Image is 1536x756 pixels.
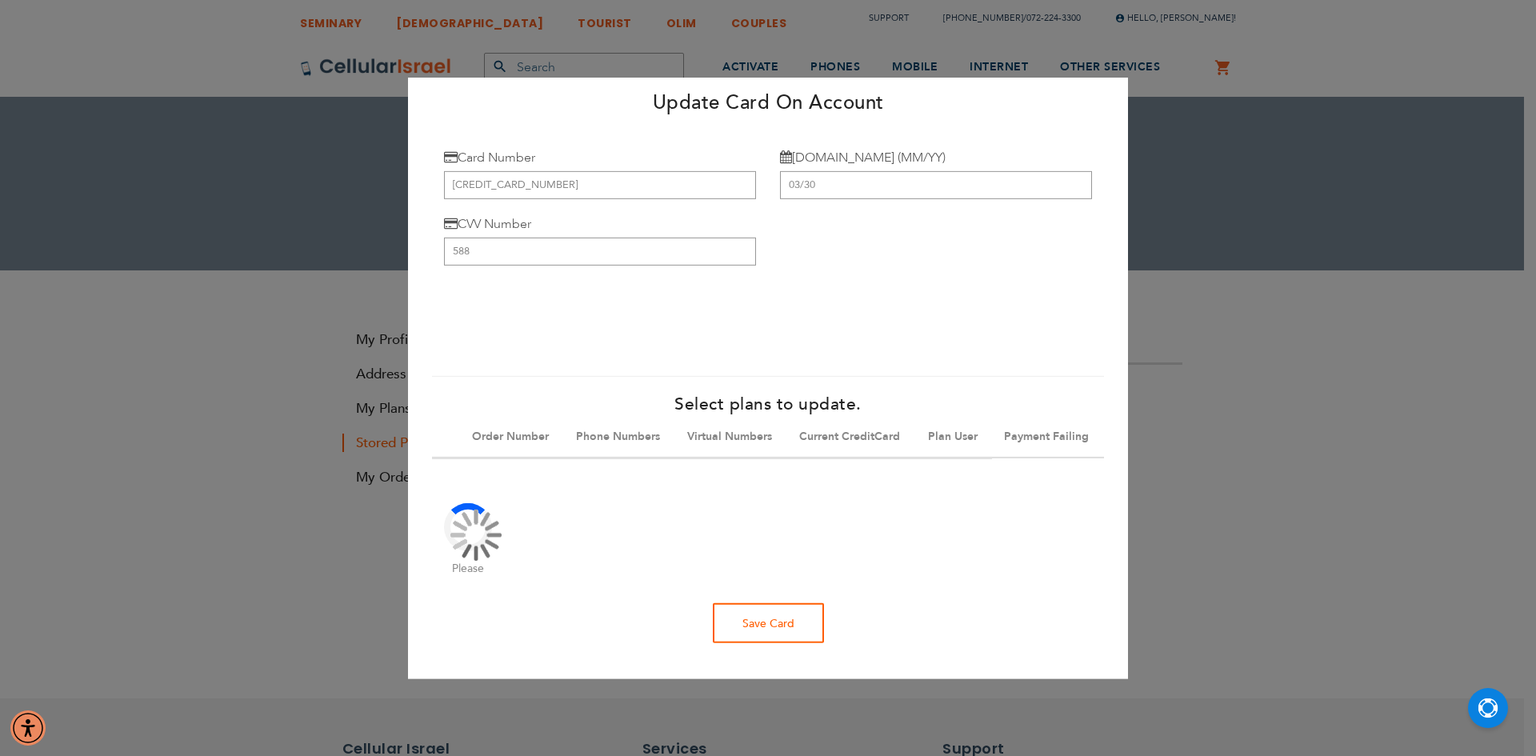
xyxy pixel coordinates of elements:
iframe: To enrich screen reader interactions, please activate Accessibility in Grammarly extension settings [444,286,687,348]
h4: Select plans to update. [432,393,1104,417]
img: Loading... [444,506,505,567]
label: Card Number [444,149,535,166]
div: Save Card [713,603,824,643]
th: Phone Numbers [564,417,675,458]
p: Please wait... [437,556,478,594]
th: Plan User [916,417,992,458]
label: CVV Number [444,215,531,233]
th: Order Number [460,417,564,458]
th: Payment Failing [992,417,1104,458]
th: Current CreditCard [787,417,916,458]
h2: Update Card On Account [420,89,1116,116]
div: Accessibility Menu [10,710,46,746]
label: [DOMAIN_NAME] (MM/YY) [780,149,946,166]
th: Virtual Numbers [675,417,787,458]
